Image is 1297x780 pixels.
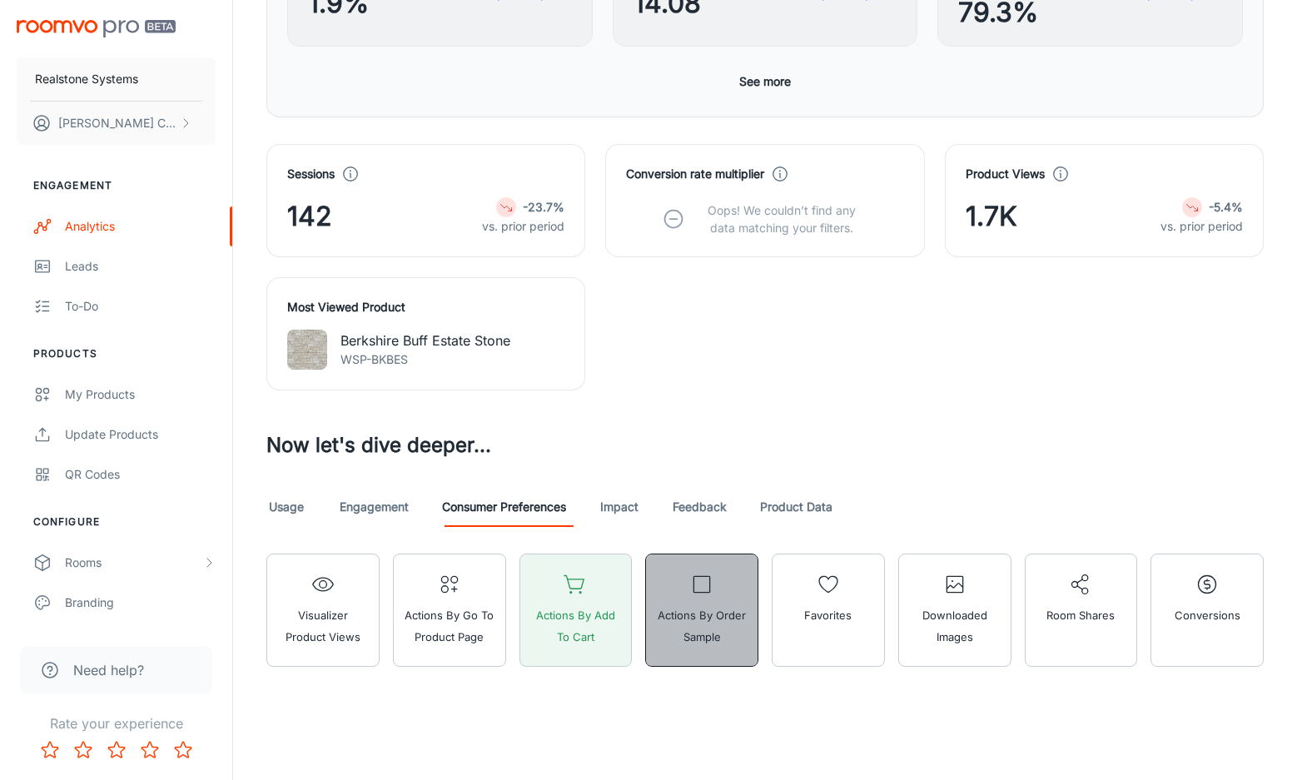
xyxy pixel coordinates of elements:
div: Update Products [65,425,216,444]
strong: -5.4% [1209,200,1243,214]
div: Branding [65,594,216,612]
button: Rate 5 star [166,733,200,767]
a: Engagement [340,487,409,527]
img: Roomvo PRO Beta [17,20,176,37]
h4: Most Viewed Product [287,298,564,316]
span: Need help? [73,660,144,680]
span: Room Shares [1046,604,1115,626]
a: Impact [599,487,639,527]
button: Realstone Systems [17,57,216,101]
button: Rate 4 star [133,733,166,767]
h4: Product Views [966,165,1045,183]
button: Conversions [1150,554,1264,667]
button: [PERSON_NAME] Cumming [17,102,216,145]
button: See more [733,67,798,97]
a: Product Data [760,487,832,527]
button: Actions by Go To Product Page [393,554,506,667]
button: Visualizer Product Views [266,554,380,667]
h4: Sessions [287,165,335,183]
a: Feedback [673,487,727,527]
h4: Conversion rate multiplier [626,165,764,183]
span: 1.7K [966,196,1017,236]
p: Berkshire Buff Estate Stone [340,330,510,350]
p: Rate your experience [13,713,219,733]
button: Rate 2 star [67,733,100,767]
div: Leads [65,257,216,276]
span: Visualizer Product Views [277,604,369,648]
span: Actions by Go To Product Page [404,604,495,648]
button: Rate 3 star [100,733,133,767]
button: Room Shares [1025,554,1138,667]
p: Oops! We couldn’t find any data matching your filters. [695,201,868,236]
p: [PERSON_NAME] Cumming [58,114,176,132]
p: Realstone Systems [35,70,138,88]
button: Favorites [772,554,885,667]
button: Rate 1 star [33,733,67,767]
button: Actions by Add to Cart [519,554,633,667]
button: Actions by Order Sample [645,554,758,667]
a: Consumer Preferences [442,487,566,527]
div: QR Codes [65,465,216,484]
span: Actions by Add to Cart [530,604,622,648]
p: vs. prior period [1160,217,1243,236]
strong: -23.7% [523,200,564,214]
div: Rooms [65,554,202,572]
p: WSP-BKBES [340,350,510,369]
p: vs. prior period [482,217,564,236]
span: Conversions [1175,604,1240,626]
button: Downloaded Images [898,554,1011,667]
div: Analytics [65,217,216,236]
span: Downloaded Images [909,604,1001,648]
span: Actions by Order Sample [656,604,748,648]
div: To-do [65,297,216,315]
span: Favorites [804,604,852,626]
img: Berkshire Buff Estate Stone [287,330,327,370]
span: 142 [287,196,332,236]
a: Usage [266,487,306,527]
div: My Products [65,385,216,404]
h3: Now let's dive deeper... [266,430,1264,460]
